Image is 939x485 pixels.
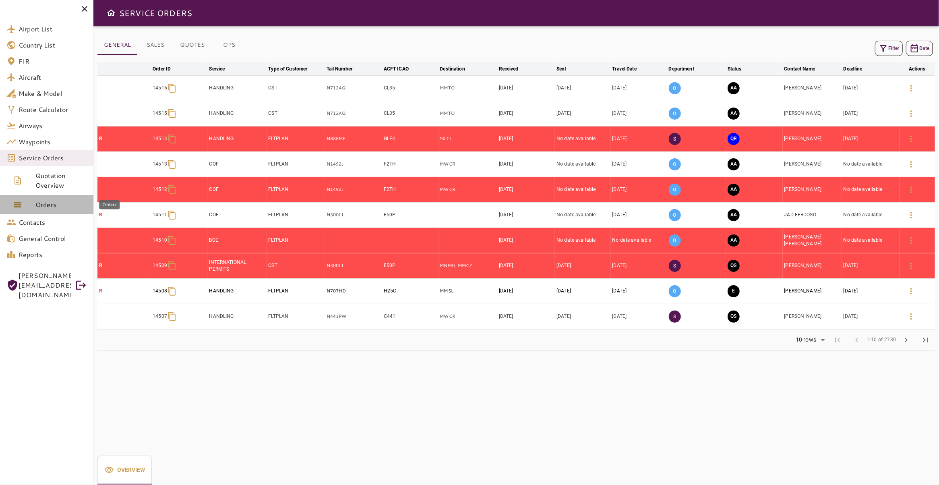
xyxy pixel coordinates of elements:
[611,253,667,278] td: [DATE]
[669,209,681,221] p: O
[153,211,167,218] p: 14511
[728,184,740,196] button: AWAITING ASSIGNMENT
[153,64,171,74] div: Order ID
[19,137,87,147] span: Waypoints
[611,304,667,329] td: [DATE]
[783,101,842,126] td: [PERSON_NAME]
[382,126,438,151] td: GLF4
[440,313,496,320] p: MWCR
[669,285,681,297] p: O
[497,304,555,329] td: [DATE]
[267,151,325,177] td: FLTPLAN
[783,304,842,329] td: [PERSON_NAME]
[267,177,325,202] td: FLTPLAN
[19,234,87,243] span: General Control
[669,82,681,94] p: O
[783,278,842,304] td: [PERSON_NAME]
[842,253,900,278] td: [DATE]
[208,75,267,101] td: HANDLING
[327,135,381,142] p: N888MF
[611,126,667,151] td: [DATE]
[19,56,87,66] span: FIR
[327,211,381,218] p: N300LJ
[499,64,529,74] span: Received
[19,40,87,50] span: Country List
[555,253,610,278] td: [DATE]
[153,313,167,320] p: 14507
[153,85,167,91] p: 14516
[669,234,681,247] p: O
[327,288,381,294] p: N707HD
[97,35,137,55] button: GENERAL
[902,155,921,174] button: Details
[327,262,381,269] p: N300LJ
[669,158,681,170] p: O
[19,105,87,114] span: Route Calculator
[555,278,610,304] td: [DATE]
[267,253,325,278] td: CST
[382,177,438,202] td: F2TH
[211,35,247,55] button: OPS
[844,64,862,74] div: Deadline
[669,184,681,196] p: O
[153,288,167,294] p: 14508
[440,85,496,91] p: MMTO
[556,64,577,74] span: Sent
[555,151,610,177] td: No date available
[153,237,167,244] p: 14510
[783,228,842,253] td: [PERSON_NAME] [PERSON_NAME]
[728,234,740,247] button: AWAITING ASSIGNMENT
[784,64,815,74] div: Contact Name
[842,202,900,228] td: No date available
[174,35,211,55] button: QUOTES
[842,177,900,202] td: No date available
[327,64,352,74] div: Tail Number
[728,209,740,221] button: AWAITING ASSIGNMENT
[901,335,911,345] span: chevron_right
[327,64,363,74] span: Tail Number
[728,64,752,74] span: Status
[208,126,267,151] td: HANDLING
[19,89,87,98] span: Make & Model
[440,64,465,74] div: Destination
[611,278,667,304] td: [DATE]
[902,79,921,98] button: Details
[611,151,667,177] td: [DATE]
[902,231,921,250] button: Details
[19,250,87,259] span: Reports
[902,307,921,326] button: Details
[208,304,267,329] td: HANDLING
[555,75,610,101] td: [DATE]
[902,180,921,199] button: Details
[440,64,476,74] span: Destination
[208,101,267,126] td: HANDLING
[556,64,567,74] div: Sent
[497,126,555,151] td: [DATE]
[440,135,496,142] p: SKCL
[267,75,325,101] td: CST
[19,153,87,163] span: Service Orders
[208,151,267,177] td: COF
[327,313,381,320] p: N441PW
[382,253,438,278] td: E50P
[208,253,267,278] td: INTERNATIONAL PERMITS
[783,202,842,228] td: JAD FERDOSO
[497,177,555,202] td: [DATE]
[783,75,842,101] td: [PERSON_NAME]
[783,253,842,278] td: [PERSON_NAME]
[499,64,519,74] div: Received
[153,186,167,193] p: 14512
[327,161,381,168] p: N1492J
[669,64,705,74] span: Department
[728,285,740,297] button: EXECUTION
[382,278,438,304] td: H25C
[842,101,900,126] td: [DATE]
[783,126,842,151] td: [PERSON_NAME]
[97,456,152,485] button: Overview
[555,126,610,151] td: No date available
[784,64,826,74] span: Contact Name
[497,151,555,177] td: [DATE]
[497,253,555,278] td: [DATE]
[555,228,610,253] td: No date available
[669,133,681,145] p: S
